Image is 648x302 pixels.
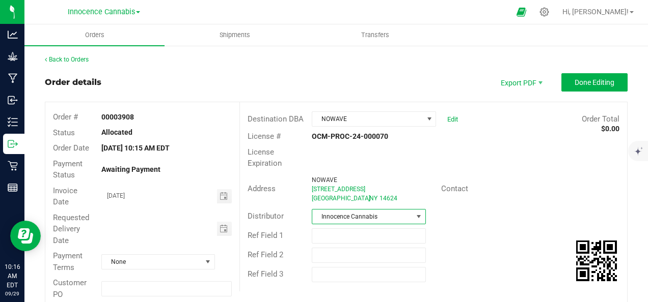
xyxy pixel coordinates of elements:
span: , [368,195,369,202]
span: Contact [441,184,468,193]
span: Innocence Cannabis [312,209,412,224]
span: Hi, [PERSON_NAME]! [562,8,629,16]
span: [STREET_ADDRESS] [312,186,365,193]
span: Transfers [347,31,403,40]
span: License # [248,132,281,141]
span: Payment Status [53,159,83,180]
inline-svg: Analytics [8,29,18,40]
span: Toggle calendar [217,222,232,236]
span: Requested Delivery Date [53,213,89,245]
a: Transfers [305,24,445,46]
img: Scan me! [576,240,617,281]
span: None [102,255,202,269]
div: Order details [45,76,101,88]
a: Orders [24,24,165,46]
span: NOWAVE [312,176,337,184]
span: Innocence Cannabis [68,8,135,16]
a: Edit [447,115,458,123]
span: NY [369,195,377,202]
p: 10:16 AM EDT [5,262,20,290]
strong: 00003908 [101,113,134,121]
span: [GEOGRAPHIC_DATA] [312,195,370,202]
inline-svg: Reports [8,183,18,193]
span: Address [248,184,276,193]
span: Ref Field 3 [248,269,283,279]
span: Ref Field 1 [248,231,283,240]
span: Distributor [248,212,284,221]
strong: Allocated [101,128,132,136]
span: Done Editing [575,78,614,86]
strong: Awaiting Payment [101,165,160,173]
inline-svg: Retail [8,161,18,171]
p: 09/29 [5,290,20,297]
iframe: Resource center [10,221,41,251]
strong: $0.00 [601,125,619,133]
a: Shipments [165,24,305,46]
span: Payment Terms [53,251,83,272]
strong: OCM-PROC-24-000070 [312,132,388,140]
span: Destination DBA [248,114,304,124]
inline-svg: Grow [8,51,18,62]
span: Toggle calendar [217,189,232,203]
li: Export PDF [490,73,551,92]
inline-svg: Outbound [8,139,18,149]
qrcode: 00003908 [576,240,617,281]
inline-svg: Inbound [8,95,18,105]
a: Back to Orders [45,56,89,63]
span: Open Ecommerce Menu [510,2,533,22]
strong: [DATE] 10:15 AM EDT [101,144,170,152]
span: Shipments [206,31,264,40]
inline-svg: Manufacturing [8,73,18,83]
span: Status [53,128,75,137]
div: Manage settings [538,7,551,17]
span: 14624 [380,195,397,202]
span: Orders [71,31,118,40]
span: Order Date [53,143,89,153]
span: Order # [53,112,78,122]
button: Done Editing [561,73,628,92]
span: Order Total [582,114,619,124]
span: NOWAVE [312,112,423,126]
inline-svg: Inventory [8,117,18,127]
span: Invoice Date [53,186,77,207]
span: License Expiration [248,147,282,168]
span: Customer PO [53,278,87,299]
span: Ref Field 2 [248,250,283,259]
